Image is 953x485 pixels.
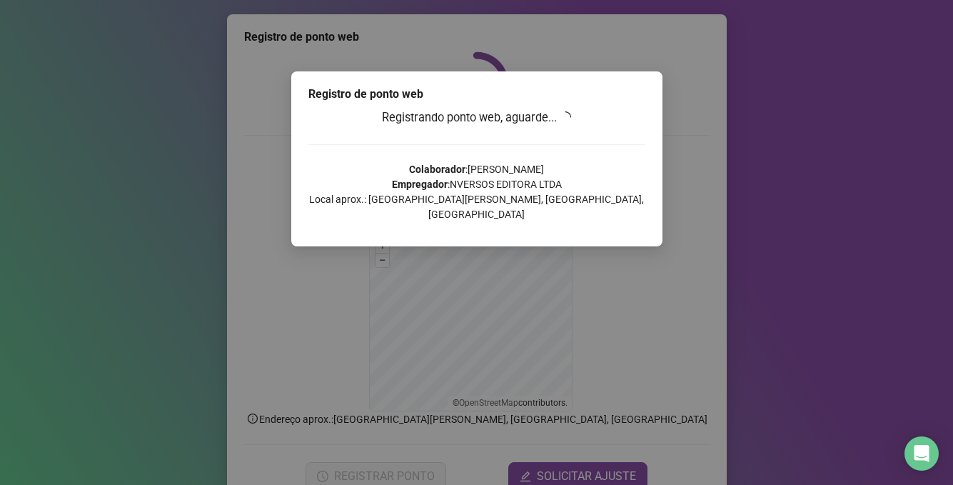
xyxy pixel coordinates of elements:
[392,179,448,190] strong: Empregador
[308,109,645,127] h3: Registrando ponto web, aguarde...
[308,86,645,103] div: Registro de ponto web
[558,109,573,125] span: loading
[409,164,465,175] strong: Colaborador
[308,162,645,222] p: : [PERSON_NAME] : NVERSOS EDITORA LTDA Local aprox.: [GEOGRAPHIC_DATA][PERSON_NAME], [GEOGRAPHIC_...
[904,436,939,471] div: Open Intercom Messenger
